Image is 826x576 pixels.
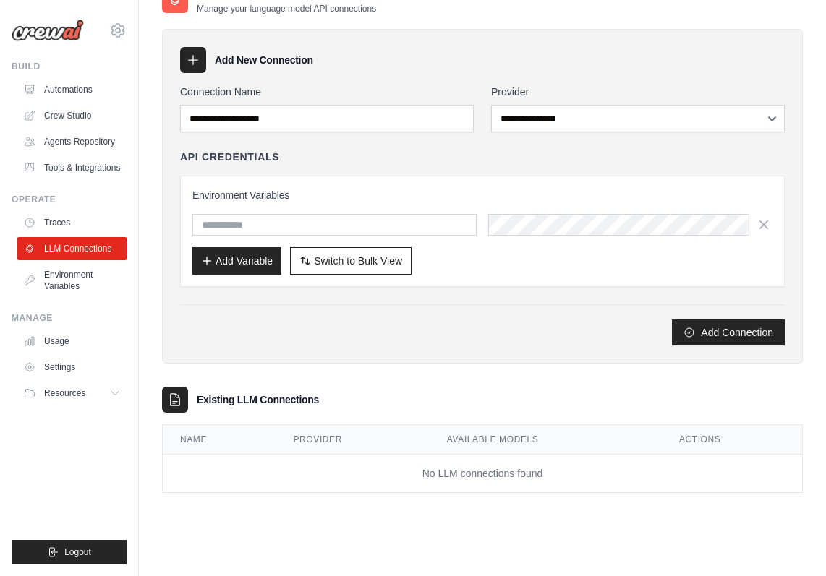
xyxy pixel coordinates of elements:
[290,247,412,275] button: Switch to Bulk View
[662,425,802,455] th: Actions
[12,312,127,324] div: Manage
[180,150,279,164] h4: API Credentials
[17,382,127,405] button: Resources
[215,53,313,67] h3: Add New Connection
[17,263,127,298] a: Environment Variables
[163,425,276,455] th: Name
[192,247,281,275] button: Add Variable
[12,540,127,564] button: Logout
[491,85,785,99] label: Provider
[64,546,91,558] span: Logout
[276,425,429,455] th: Provider
[17,156,127,179] a: Tools & Integrations
[314,254,402,268] span: Switch to Bulk View
[192,188,772,202] h3: Environment Variables
[672,319,785,345] button: Add Connection
[17,130,127,153] a: Agents Repository
[197,392,319,407] h3: Existing LLM Connections
[197,3,376,14] p: Manage your language model API connections
[17,104,127,127] a: Crew Studio
[430,425,662,455] th: Available Models
[12,194,127,205] div: Operate
[17,356,127,379] a: Settings
[12,61,127,72] div: Build
[44,387,85,399] span: Resources
[17,78,127,101] a: Automations
[17,330,127,353] a: Usage
[17,211,127,234] a: Traces
[17,237,127,260] a: LLM Connections
[163,455,802,493] td: No LLM connections found
[12,20,84,41] img: Logo
[180,85,474,99] label: Connection Name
